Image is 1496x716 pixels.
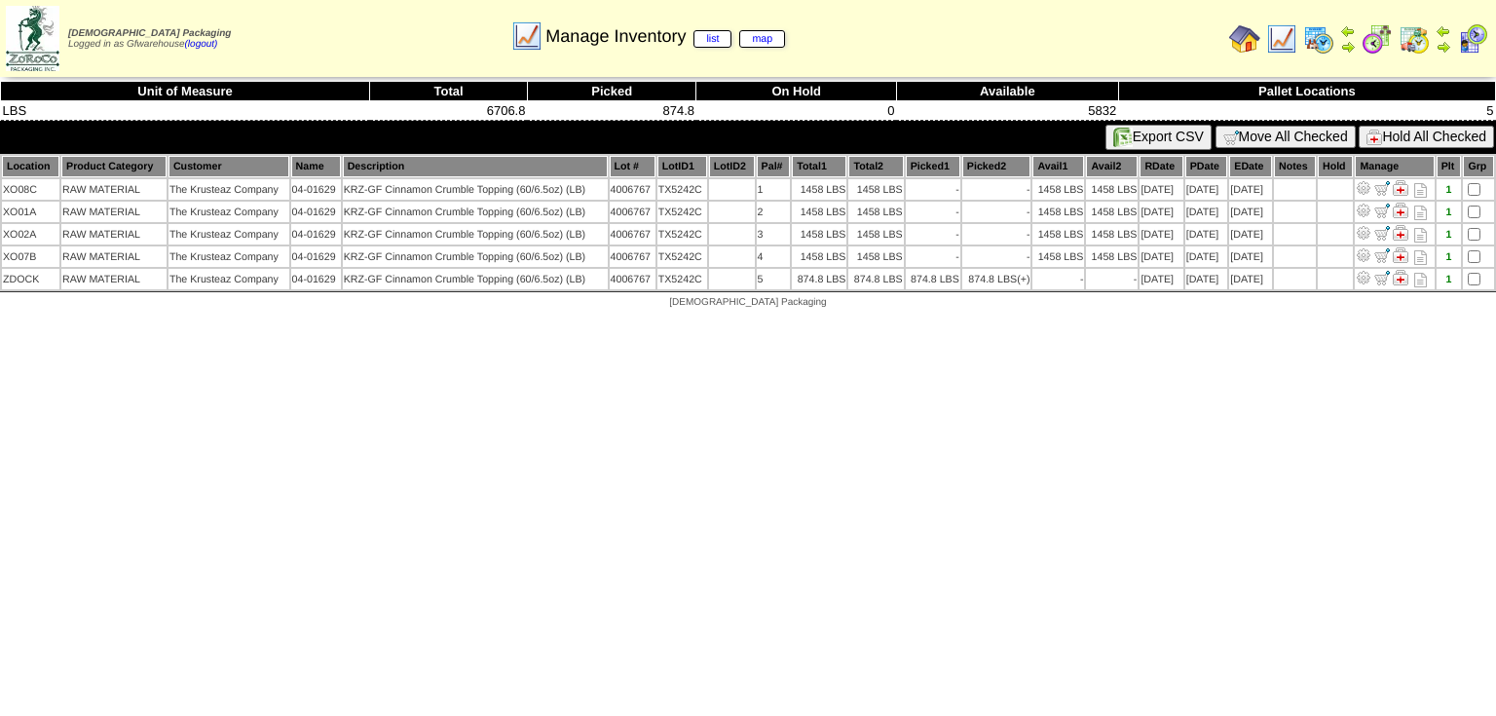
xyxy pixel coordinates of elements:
button: Move All Checked [1215,126,1356,148]
img: hold.gif [1366,130,1382,145]
th: RDate [1140,156,1182,177]
th: Description [343,156,608,177]
img: calendarcustomer.gif [1457,23,1488,55]
td: 1458 LBS [792,224,846,245]
img: Move [1374,270,1390,285]
td: 4006767 [610,179,655,200]
td: - [1086,269,1138,289]
td: 1458 LBS [1032,202,1084,222]
td: 5 [757,269,791,289]
td: LBS [1,101,370,121]
td: RAW MATERIAL [61,179,167,200]
td: - [962,179,1031,200]
i: Note [1414,273,1427,287]
td: - [906,202,960,222]
td: 4 [757,246,791,267]
img: Move [1374,225,1390,241]
td: The Krusteaz Company [168,269,289,289]
td: - [906,224,960,245]
td: RAW MATERIAL [61,202,167,222]
img: Move [1374,180,1390,196]
td: 1458 LBS [792,246,846,267]
td: [DATE] [1229,179,1272,200]
td: 4006767 [610,269,655,289]
td: 874.8 LBS [962,269,1031,289]
td: [DATE] [1140,202,1182,222]
td: [DATE] [1140,224,1182,245]
span: [DEMOGRAPHIC_DATA] Packaging [68,28,231,39]
img: calendarinout.gif [1399,23,1430,55]
td: 1458 LBS [1086,224,1138,245]
td: TX5242C [657,269,707,289]
td: - [906,179,960,200]
img: arrowleft.gif [1340,23,1356,39]
td: - [1032,269,1084,289]
td: 874.8 [527,101,696,121]
img: excel.gif [1113,128,1133,147]
td: [DATE] [1140,269,1182,289]
div: 1 [1438,229,1461,241]
a: (logout) [185,39,218,50]
button: Export CSV [1105,125,1212,150]
img: Adjust [1356,270,1371,285]
img: Manage Hold [1393,225,1408,241]
th: On Hold [696,82,896,101]
td: KRZ-GF Cinnamon Crumble Topping (60/6.5oz) (LB) [343,224,608,245]
td: [DATE] [1185,246,1228,267]
th: Total2 [848,156,903,177]
td: 1458 LBS [848,246,903,267]
td: KRZ-GF Cinnamon Crumble Topping (60/6.5oz) (LB) [343,269,608,289]
th: Available [896,82,1118,101]
th: Picked [527,82,696,101]
td: TX5242C [657,179,707,200]
th: Hold [1318,156,1354,177]
img: cart.gif [1223,130,1239,145]
th: LotID2 [709,156,755,177]
div: (+) [1017,274,1029,285]
div: 1 [1438,184,1461,196]
i: Note [1414,250,1427,265]
td: 1458 LBS [848,179,903,200]
span: Logged in as Gfwarehouse [68,28,231,50]
th: Total1 [792,156,846,177]
td: 1458 LBS [848,202,903,222]
div: 1 [1438,207,1461,218]
img: line_graph.gif [511,20,542,52]
td: 04-01629 [291,269,341,289]
td: RAW MATERIAL [61,246,167,267]
td: [DATE] [1185,202,1228,222]
div: 1 [1438,251,1461,263]
img: Adjust [1356,203,1371,218]
th: Avail1 [1032,156,1084,177]
div: 1 [1438,274,1461,285]
td: XO01A [2,202,59,222]
td: 1 [757,179,791,200]
td: The Krusteaz Company [168,224,289,245]
td: 1458 LBS [1032,246,1084,267]
td: [DATE] [1229,246,1272,267]
td: 1458 LBS [1032,179,1084,200]
th: Product Category [61,156,167,177]
td: ZDOCK [2,269,59,289]
i: Note [1414,183,1427,198]
th: Name [291,156,341,177]
span: Manage Inventory [545,26,785,47]
td: [DATE] [1185,269,1228,289]
td: [DATE] [1229,202,1272,222]
th: PDate [1185,156,1228,177]
td: 1458 LBS [792,202,846,222]
td: [DATE] [1185,224,1228,245]
td: - [962,224,1031,245]
td: - [962,202,1031,222]
td: RAW MATERIAL [61,269,167,289]
th: Picked1 [906,156,960,177]
i: Note [1414,206,1427,220]
td: The Krusteaz Company [168,179,289,200]
img: Move [1374,247,1390,263]
td: The Krusteaz Company [168,202,289,222]
td: 874.8 LBS [848,269,903,289]
td: 04-01629 [291,202,341,222]
td: 1458 LBS [1086,179,1138,200]
td: 5832 [896,101,1118,121]
th: Location [2,156,59,177]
